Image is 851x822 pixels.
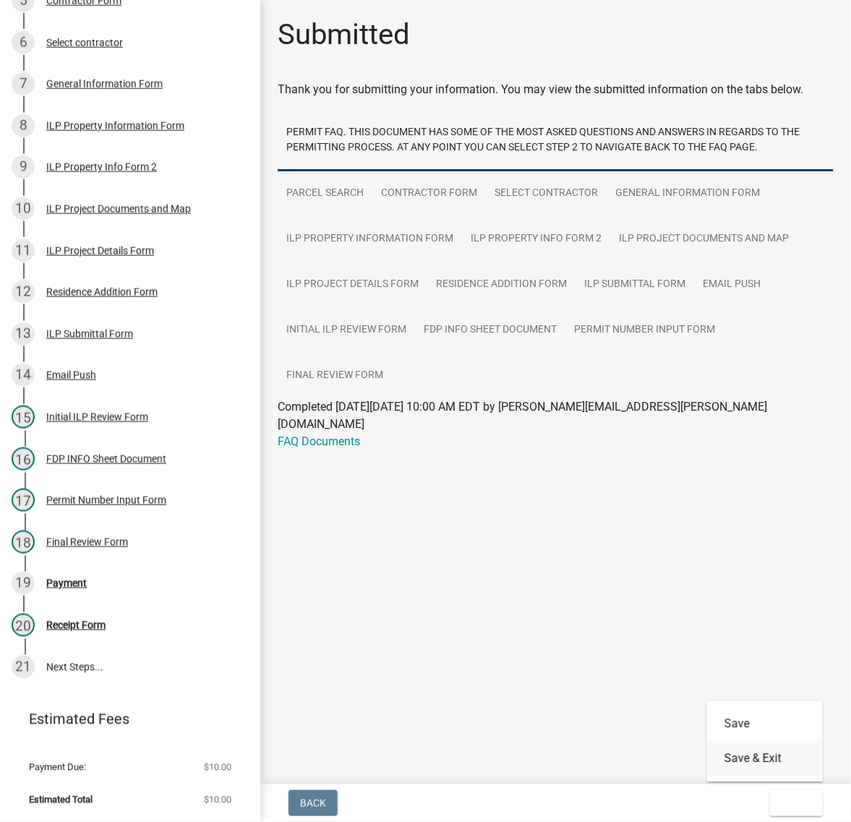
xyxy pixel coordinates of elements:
div: 18 [12,531,35,554]
span: Exit [782,797,803,809]
a: ILP Property Information Form [278,216,462,262]
div: 19 [12,572,35,595]
div: ILP Property Information Form [46,121,184,131]
button: Save & Exit [707,742,823,776]
div: 6 [12,31,35,54]
a: ILP Project Documents and Map [610,216,797,262]
a: Residence Addition Form [427,262,576,308]
a: Estimated Fees [12,705,237,734]
div: Final Review Form [46,537,128,547]
div: 7 [12,72,35,95]
a: ILP Submittal Form [576,262,694,308]
div: 9 [12,155,35,179]
span: $10.00 [204,795,231,805]
a: Permit FAQ. This document has some of the most asked questions and answers in regards to the perm... [278,110,834,171]
div: Initial ILP Review Form [46,412,148,422]
div: 17 [12,489,35,512]
a: Final Review Form [278,353,392,399]
div: Receipt Form [46,620,106,630]
div: Email Push [46,370,96,380]
span: Completed [DATE][DATE] 10:00 AM EDT by [PERSON_NAME][EMAIL_ADDRESS][PERSON_NAME][DOMAIN_NAME] [278,400,767,431]
a: Select contractor [486,171,607,217]
div: 12 [12,281,35,304]
a: Permit Number Input Form [565,307,724,354]
span: Back [300,797,326,809]
button: Save [707,707,823,742]
a: ILP Project Details Form [278,262,427,308]
button: Back [288,790,338,816]
div: 8 [12,114,35,137]
div: Residence Addition Form [46,287,158,297]
div: Permit Number Input Form [46,495,166,505]
div: 20 [12,614,35,637]
h1: Submitted [278,17,410,52]
div: ILP Project Details Form [46,246,154,256]
div: 15 [12,406,35,429]
div: ILP Property Info Form 2 [46,162,157,172]
a: Initial ILP Review Form [278,307,415,354]
a: Contractor Form [372,171,486,217]
div: Exit [707,701,823,782]
span: Estimated Total [29,795,93,805]
a: FDP INFO Sheet Document [415,307,565,354]
div: 11 [12,239,35,262]
div: Payment [46,578,87,588]
div: 14 [12,364,35,387]
a: FAQ Documents [278,434,360,448]
button: Exit [770,790,823,816]
div: General Information Form [46,79,163,89]
span: Payment Due: [29,763,86,772]
a: Parcel search [278,171,372,217]
a: Email Push [694,262,769,308]
div: 16 [12,448,35,471]
div: 13 [12,322,35,346]
div: Select contractor [46,38,123,48]
div: 10 [12,197,35,221]
a: General Information Form [607,171,769,217]
div: FDP INFO Sheet Document [46,454,166,464]
div: ILP Submittal Form [46,329,133,339]
span: $10.00 [204,763,231,772]
div: Thank you for submitting your information. You may view the submitted information on the tabs below. [278,81,834,98]
div: 21 [12,656,35,679]
div: ILP Project Documents and Map [46,204,191,214]
a: ILP Property Info Form 2 [462,216,610,262]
